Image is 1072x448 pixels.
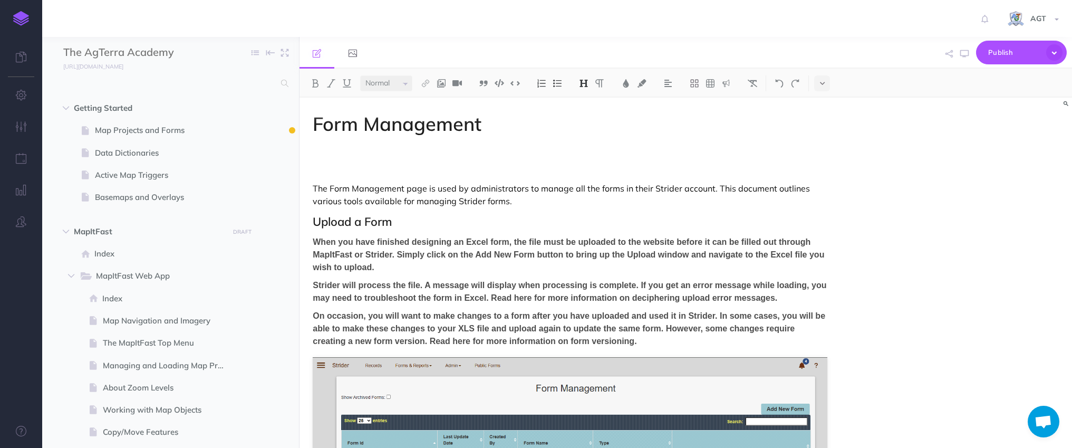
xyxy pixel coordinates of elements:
span: Getting Started [74,102,223,115]
input: Documentation Name [63,45,187,61]
img: Unordered list button [553,79,562,88]
span: Index [94,247,236,260]
img: Blockquote button [479,79,488,88]
span: Active Map Triggers [95,169,236,182]
img: Add video button [452,79,462,88]
a: Open chat [1028,406,1059,437]
span: Index [102,292,236,305]
span: Map Projects and Forms [95,124,236,137]
span: Data Dictionaries [95,147,236,159]
span: Strider will process the file. A message will display when processing is complete. If you get an ... [313,281,826,302]
a: [URL][DOMAIN_NAME] [42,61,134,71]
span: AGT [1025,14,1051,23]
span: Managing and Loading Map Projects [103,359,236,372]
img: Code block button [495,79,504,87]
img: Undo [775,79,784,88]
img: Link button [421,79,430,88]
span: MapItFast [74,225,223,238]
img: iCxL6hB4gPtK36lnwjqkK90dLekSAv8p9JC67nPZ.png [1007,10,1025,28]
button: Publish [976,41,1067,64]
span: Working with Map Objects [103,404,236,416]
img: logo-mark.svg [13,11,29,26]
span: About Zoom Levels [103,382,236,394]
img: Headings dropdown button [579,79,588,88]
span: The MapItFast Top Menu [103,337,236,349]
span: On occasion, you will want to make changes to a form after you have uploaded and used it in Strid... [313,311,825,346]
img: Bold button [311,79,320,88]
small: [URL][DOMAIN_NAME] [63,63,123,70]
span: Map Navigation and Imagery [103,314,236,327]
img: Paragraph button [595,79,604,88]
span: Publish [988,44,1041,61]
img: Underline button [342,79,352,88]
small: DRAFT [233,228,252,235]
span: MapItFast Web App [96,270,220,283]
button: DRAFT [229,226,256,238]
img: Text color button [621,79,631,88]
img: Clear styles button [748,79,757,88]
img: Text background color button [637,79,646,88]
h2: Upload a Form [313,215,827,228]
span: When you have finished designing an Excel form, the file must be uploaded to the website before i... [313,237,824,272]
img: Inline code button [510,79,520,87]
img: Redo [790,79,800,88]
p: The Form Management page is used by administrators to manage all the forms in their Strider accou... [313,182,827,207]
img: Create table button [706,79,715,88]
img: Italic button [326,79,336,88]
span: Copy/Move Features [103,426,236,439]
input: Search [63,74,275,93]
span: Basemaps and Overlays [95,191,236,204]
img: Alignment dropdown menu button [663,79,673,88]
h1: Form Management [313,113,827,135]
img: Add image button [437,79,446,88]
img: Callout dropdown menu button [721,79,731,88]
img: Ordered list button [537,79,546,88]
